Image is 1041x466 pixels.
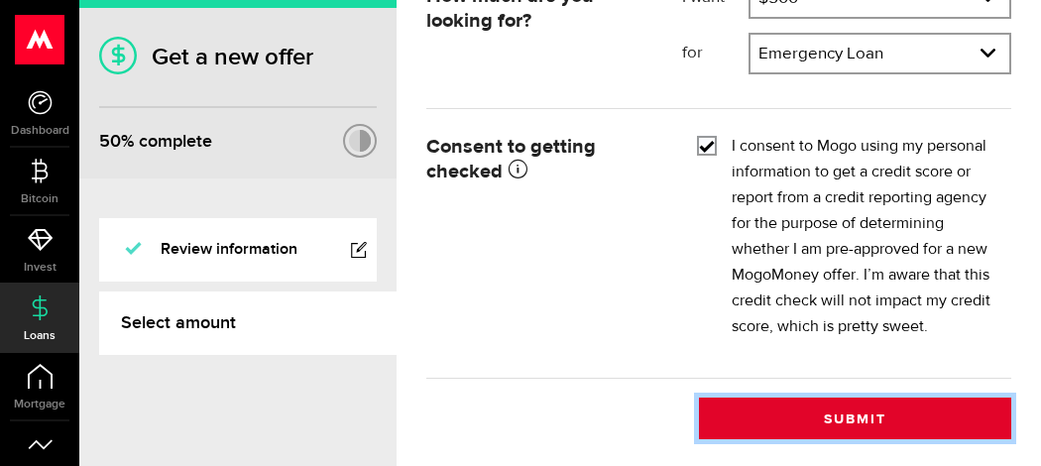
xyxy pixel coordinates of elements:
[99,43,377,71] h1: Get a new offer
[99,124,212,160] div: % complete
[99,131,121,152] span: 50
[682,42,748,65] label: for
[697,134,717,154] input: I consent to Mogo using my personal information to get a credit score or report from a credit rep...
[99,291,397,355] a: Select amount
[751,35,1009,72] a: expand select
[99,218,377,282] a: Review information
[699,398,1011,439] button: Submit
[732,134,996,340] label: I consent to Mogo using my personal information to get a credit score or report from a credit rep...
[426,137,596,181] strong: Consent to getting checked
[16,8,75,67] button: Open LiveChat chat widget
